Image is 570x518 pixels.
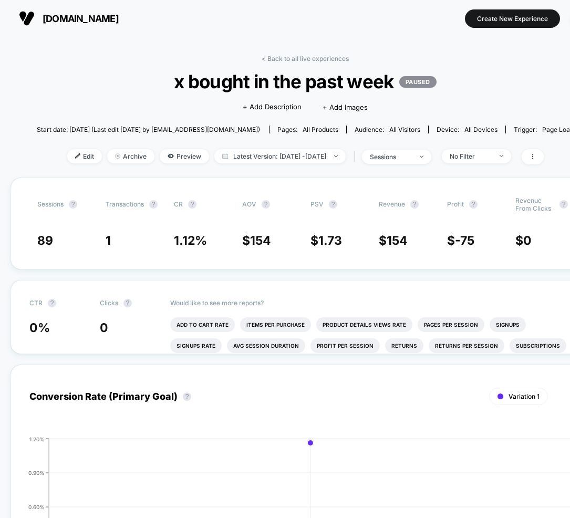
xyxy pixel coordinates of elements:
span: Clicks [100,299,118,307]
span: x bought in the past week [64,70,547,92]
span: 1.73 [318,233,342,248]
span: [DOMAIN_NAME] [43,13,119,24]
img: end [420,156,423,158]
li: Returns Per Session [429,338,504,353]
span: Latest Version: [DATE] - [DATE] [214,149,346,163]
div: Pages: [277,126,338,133]
li: Pages Per Session [418,317,484,332]
span: Variation 1 [509,392,540,400]
span: Profit [447,200,464,208]
li: Profit Per Session [310,338,380,353]
span: Archive [107,149,154,163]
li: Add To Cart Rate [170,317,235,332]
button: ? [188,200,196,209]
span: All Visitors [389,126,420,133]
span: 154 [250,233,271,248]
img: end [500,155,503,157]
span: 1.12 % [174,233,207,248]
li: Product Details Views Rate [316,317,412,332]
span: all products [303,126,338,133]
span: $ [379,233,408,248]
span: 0 [100,320,108,335]
span: $ [242,233,271,248]
span: Revenue [379,200,405,208]
span: PSV [310,200,324,208]
img: edit [75,153,80,159]
button: ? [149,200,158,209]
div: Audience: [355,126,420,133]
span: Sessions [37,200,64,208]
span: 0 [523,233,532,248]
span: Preview [160,149,209,163]
li: Items Per Purchase [240,317,311,332]
span: Device: [428,126,505,133]
img: Visually logo [19,11,35,26]
span: $ [310,233,342,248]
span: CTR [29,299,43,307]
span: all devices [464,126,498,133]
div: sessions [370,153,412,161]
span: -75 [455,233,474,248]
button: ? [183,392,191,401]
span: $ [447,233,474,248]
button: ? [69,200,77,209]
p: PAUSED [399,76,437,88]
span: CR [174,200,183,208]
span: AOV [242,200,256,208]
span: Revenue From Clicks [515,196,554,212]
li: Signups Rate [170,338,222,353]
span: + Add Images [323,103,368,111]
span: $ [515,233,532,248]
tspan: 1.20% [29,436,45,442]
img: end [115,153,120,159]
button: ? [48,299,56,307]
a: < Back to all live experiences [262,55,349,63]
button: ? [329,200,337,209]
button: ? [469,200,478,209]
img: calendar [222,153,228,159]
button: ? [123,299,132,307]
span: 154 [387,233,408,248]
span: Start date: [DATE] (Last edit [DATE] by [EMAIL_ADDRESS][DOMAIN_NAME]) [37,126,260,133]
span: 89 [37,233,53,248]
img: end [334,155,338,157]
span: 1 [106,233,111,248]
span: | [351,149,362,164]
button: ? [410,200,419,209]
span: 0 % [29,320,50,335]
li: Signups [490,317,526,332]
button: ? [262,200,270,209]
li: Avg Session Duration [227,338,305,353]
li: Subscriptions [510,338,566,353]
button: Create New Experience [465,9,560,28]
button: [DOMAIN_NAME] [16,10,122,27]
li: Returns [385,338,423,353]
div: No Filter [450,152,492,160]
span: Edit [67,149,102,163]
span: + Add Description [243,102,302,112]
span: Transactions [106,200,144,208]
button: ? [559,200,568,209]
